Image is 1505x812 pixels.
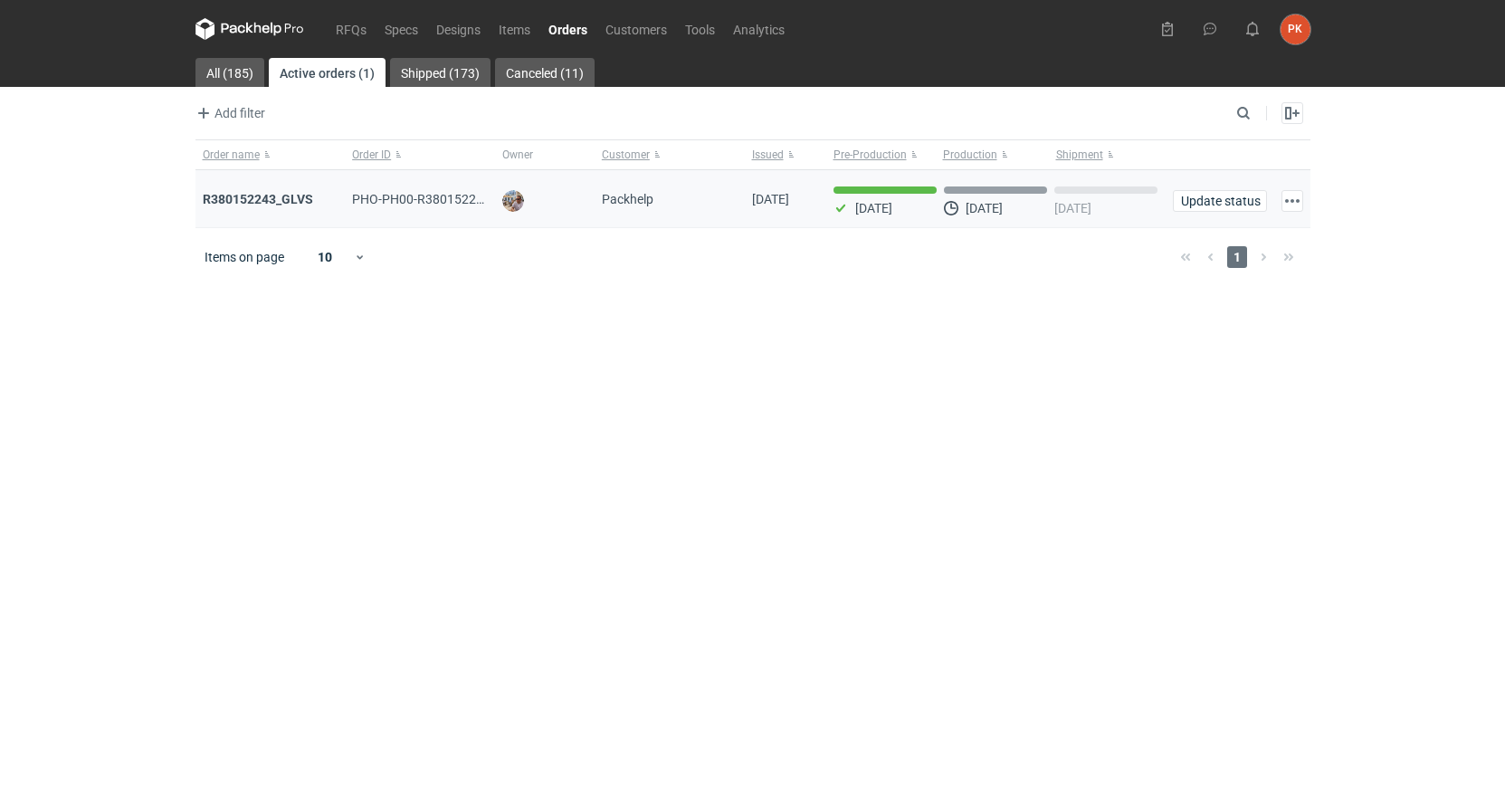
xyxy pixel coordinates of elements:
[745,140,826,169] button: Issued
[390,58,491,87] a: Shipped (173)
[352,148,391,162] span: Order ID
[826,140,939,169] button: Pre-Production
[269,58,386,87] a: Active orders (1)
[490,18,539,40] a: Items
[1281,190,1303,212] button: Actions
[203,148,260,162] span: Order name
[195,58,264,87] a: All (185)
[327,18,376,40] a: RFQs
[752,192,789,206] span: 03/09/2025
[427,18,490,40] a: Designs
[1056,148,1103,162] span: Shipment
[195,140,346,169] button: Order name
[1054,201,1091,215] p: [DATE]
[833,148,907,162] span: Pre-Production
[855,201,892,215] p: [DATE]
[596,18,676,40] a: Customers
[676,18,724,40] a: Tools
[352,192,527,206] span: PHO-PH00-R380152243_GLVS
[539,18,596,40] a: Orders
[296,244,355,270] div: 10
[966,201,1003,215] p: [DATE]
[345,140,495,169] button: Order ID
[602,148,650,162] span: Customer
[376,18,427,40] a: Specs
[595,140,745,169] button: Customer
[203,192,313,206] a: R380152243_GLVS
[193,102,265,124] span: Add filter
[495,58,595,87] a: Canceled (11)
[1173,190,1267,212] button: Update status
[939,140,1053,169] button: Production
[205,248,284,266] span: Items on page
[752,148,784,162] span: Issued
[943,148,997,162] span: Production
[1053,140,1166,169] button: Shipment
[1281,14,1310,44] button: PK
[502,148,533,162] span: Owner
[502,190,524,212] img: Michał Palasek
[1227,246,1247,268] span: 1
[1281,14,1310,44] div: Paulina Kempara
[195,18,304,40] svg: Packhelp Pro
[1181,195,1259,207] span: Update status
[602,192,653,206] span: Packhelp
[1233,102,1291,124] input: Search
[724,18,794,40] a: Analytics
[192,102,266,124] button: Add filter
